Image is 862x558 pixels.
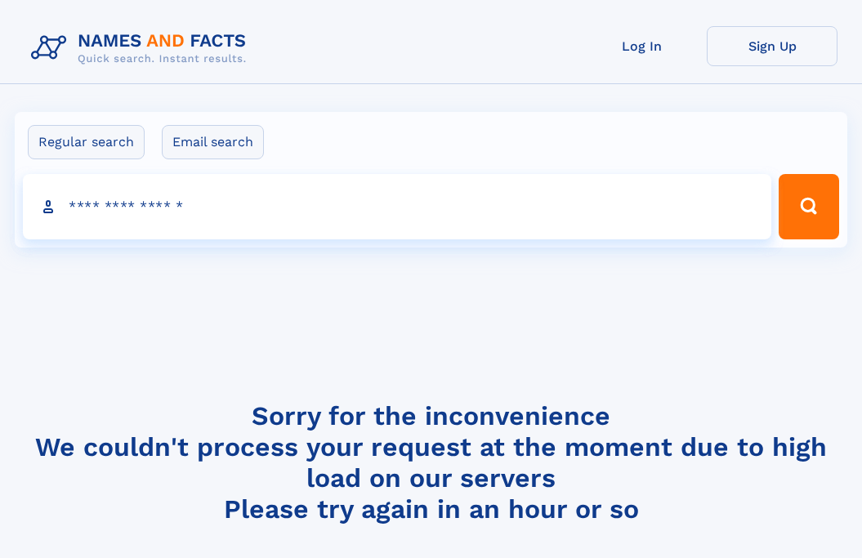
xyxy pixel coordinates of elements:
[779,174,839,239] button: Search Button
[28,125,145,159] label: Regular search
[25,400,837,525] h4: Sorry for the inconvenience We couldn't process your request at the moment due to high load on ou...
[23,174,771,239] input: search input
[25,26,260,70] img: Logo Names and Facts
[707,26,837,66] a: Sign Up
[576,26,707,66] a: Log In
[162,125,264,159] label: Email search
